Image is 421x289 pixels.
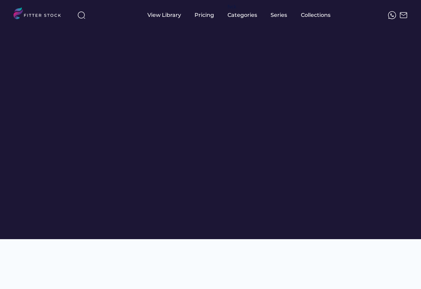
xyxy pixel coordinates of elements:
[195,11,214,19] div: Pricing
[399,11,408,19] img: Frame%2051.svg
[77,11,85,19] img: search-normal%203.svg
[147,11,181,19] div: View Library
[227,11,257,19] div: Categories
[388,11,396,19] img: meteor-icons_whatsapp%20%281%29.svg
[227,3,236,10] div: fvck
[271,11,287,19] div: Series
[301,11,330,19] div: Collections
[13,7,67,21] img: LOGO.svg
